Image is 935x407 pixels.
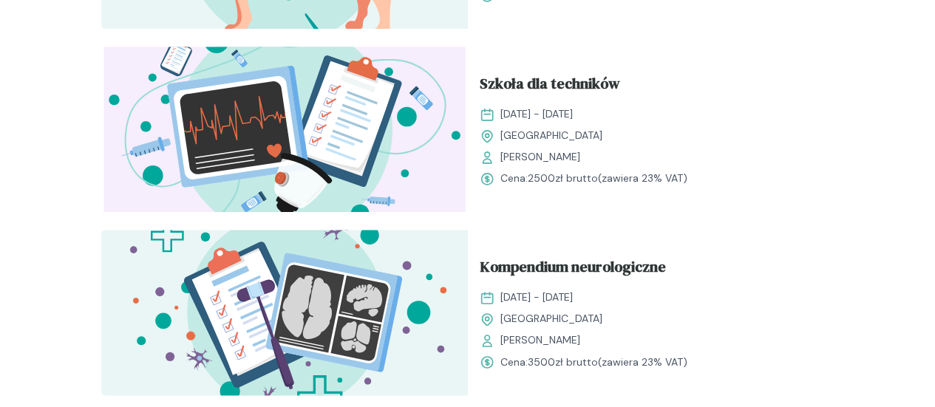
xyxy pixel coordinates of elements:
[528,355,598,368] span: 3500 zł brutto
[500,311,602,326] span: [GEOGRAPHIC_DATA]
[101,230,468,395] img: Z2B805bqstJ98kzs_Neuro_T.svg
[500,128,602,143] span: [GEOGRAPHIC_DATA]
[500,290,573,305] span: [DATE] - [DATE]
[480,72,823,100] a: Szkoła dla techników
[480,256,666,284] span: Kompendium neurologiczne
[500,149,580,165] span: [PERSON_NAME]
[101,47,468,212] img: Z2B_FZbqstJ98k08_Technicy_T.svg
[500,332,580,348] span: [PERSON_NAME]
[480,72,620,100] span: Szkoła dla techników
[500,354,687,369] span: Cena: (zawiera 23% VAT)
[500,171,687,186] span: Cena: (zawiera 23% VAT)
[500,106,573,122] span: [DATE] - [DATE]
[528,171,598,185] span: 2500 zł brutto
[480,256,823,284] a: Kompendium neurologiczne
